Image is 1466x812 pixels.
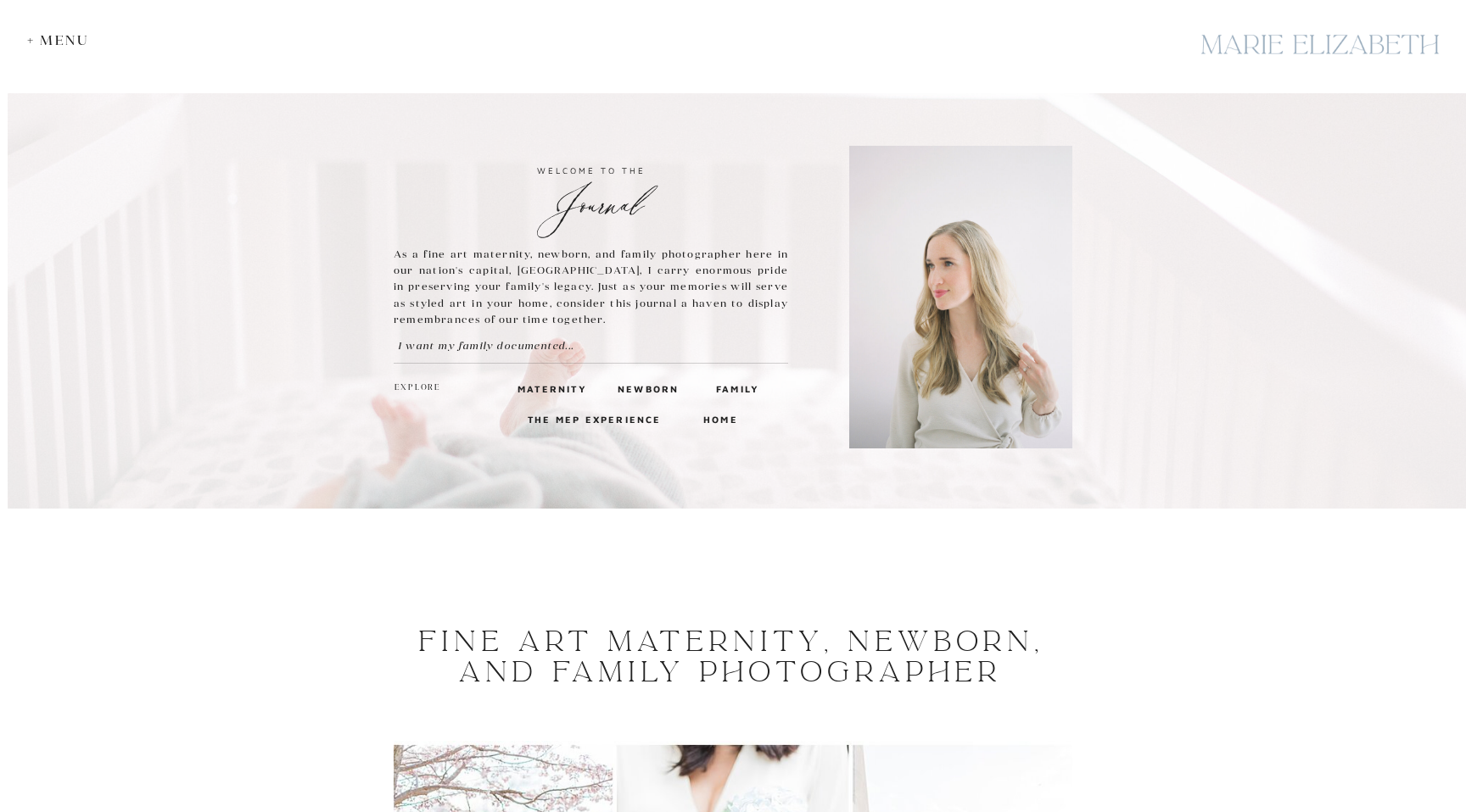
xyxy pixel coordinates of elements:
[618,381,674,396] a: Newborn
[518,381,576,396] a: maternity
[398,337,611,353] a: I want my family documented...
[394,163,788,178] h3: welcome to the
[27,32,98,48] div: + Menu
[716,381,757,396] a: Family
[394,246,788,328] p: As a fine art maternity, newborn, and family photographer here in our nation's capital, [GEOGRAPH...
[411,626,1051,687] h1: Fine Art Maternity, Newborn, and Family Photographer
[703,411,735,426] a: home
[528,411,665,426] a: The MEP Experience
[394,381,442,396] h2: explore
[394,181,788,211] h2: Journal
